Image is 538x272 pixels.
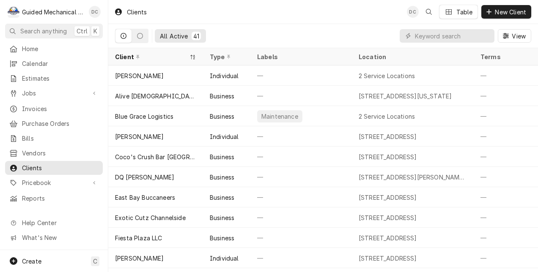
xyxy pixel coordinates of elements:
[93,27,97,35] span: K
[510,32,527,41] span: View
[115,193,175,202] div: East Bay Buccaneers
[22,218,98,227] span: Help Center
[210,152,234,161] div: Business
[359,152,417,161] div: [STREET_ADDRESS]
[115,71,164,80] div: [PERSON_NAME]
[115,213,186,222] div: Exotic Cutz Channelside
[210,52,242,61] div: Type
[115,112,173,121] div: Blue Grace Logistics
[474,126,535,147] div: —
[359,112,415,121] div: 2 Service Locations
[250,65,352,86] div: —
[261,112,299,121] div: Maintenance
[5,146,103,160] a: Vendors
[250,207,352,228] div: —
[20,27,67,35] span: Search anything
[77,27,88,35] span: Ctrl
[480,52,526,61] div: Terms
[5,117,103,131] a: Purchase Orders
[115,152,196,161] div: Coco's Crush Bar [GEOGRAPHIC_DATA]
[210,254,239,263] div: Individual
[22,8,84,16] div: Guided Mechanical Services, LLC
[89,6,101,18] div: Daniel Cornell's Avatar
[493,8,528,16] span: New Client
[8,6,19,18] div: Guided Mechanical Services, LLC's Avatar
[8,6,19,18] div: G
[22,163,99,172] span: Clients
[481,5,531,19] button: New Client
[5,176,103,190] a: Go to Pricebook
[115,52,188,61] div: Client
[359,52,467,61] div: Location
[193,32,199,41] div: 41
[210,173,234,182] div: Business
[5,131,103,145] a: Bills
[5,231,103,245] a: Go to What's New
[474,106,535,126] div: —
[115,234,162,242] div: Fiesta Plaza LLC
[115,173,175,182] div: DQ [PERSON_NAME]
[22,134,99,143] span: Bills
[250,147,352,167] div: —
[89,6,101,18] div: DC
[250,126,352,147] div: —
[407,6,419,18] div: Daniel Cornell's Avatar
[250,167,352,187] div: —
[250,187,352,207] div: —
[456,8,473,16] div: Table
[22,233,98,242] span: What's New
[210,112,234,121] div: Business
[498,29,531,43] button: View
[359,193,417,202] div: [STREET_ADDRESS]
[115,132,164,141] div: [PERSON_NAME]
[22,178,86,187] span: Pricebook
[474,147,535,167] div: —
[210,234,234,242] div: Business
[22,149,99,158] span: Vendors
[359,71,415,80] div: 2 Service Locations
[474,65,535,86] div: —
[474,167,535,187] div: —
[210,92,234,101] div: Business
[5,161,103,175] a: Clients
[250,86,352,106] div: —
[359,173,467,182] div: [STREET_ADDRESS][PERSON_NAME][PERSON_NAME]
[22,44,99,53] span: Home
[359,254,417,263] div: [STREET_ADDRESS]
[257,52,345,61] div: Labels
[22,258,41,265] span: Create
[474,86,535,106] div: —
[22,119,99,128] span: Purchase Orders
[5,102,103,116] a: Invoices
[5,57,103,71] a: Calendar
[22,59,99,68] span: Calendar
[210,71,239,80] div: Individual
[115,254,164,263] div: [PERSON_NAME]
[359,213,417,222] div: [STREET_ADDRESS]
[250,248,352,268] div: —
[359,92,452,101] div: [STREET_ADDRESS][US_STATE]
[93,257,97,266] span: C
[22,194,99,203] span: Reports
[422,5,436,19] button: Open search
[5,42,103,56] a: Home
[250,228,352,248] div: —
[115,92,196,101] div: Alive [DEMOGRAPHIC_DATA]
[5,191,103,205] a: Reports
[160,32,188,41] div: All Active
[474,248,535,268] div: —
[22,104,99,113] span: Invoices
[359,132,417,141] div: [STREET_ADDRESS]
[359,234,417,242] div: [STREET_ADDRESS]
[407,6,419,18] div: DC
[22,89,86,98] span: Jobs
[5,216,103,230] a: Go to Help Center
[474,187,535,207] div: —
[474,207,535,228] div: —
[5,86,103,100] a: Go to Jobs
[210,193,234,202] div: Business
[5,71,103,85] a: Estimates
[474,228,535,248] div: —
[5,24,103,38] button: Search anythingCtrlK
[22,74,99,83] span: Estimates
